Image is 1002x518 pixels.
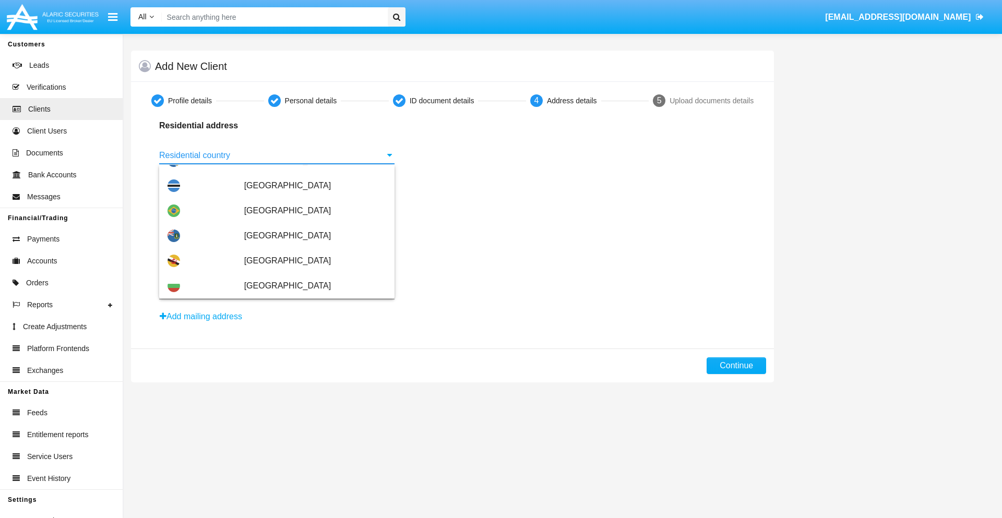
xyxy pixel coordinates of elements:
[26,278,49,288] span: Orders
[657,96,662,105] span: 5
[168,95,212,106] div: Profile details
[159,310,243,323] button: Add mailing address
[244,173,386,198] span: [GEOGRAPHIC_DATA]
[23,321,87,332] span: Create Adjustments
[5,2,100,32] img: Logo image
[155,62,227,70] h5: Add New Client
[27,191,61,202] span: Messages
[547,95,597,106] div: Address details
[244,223,386,248] span: [GEOGRAPHIC_DATA]
[27,473,70,484] span: Event History
[28,104,51,115] span: Clients
[244,273,386,298] span: [GEOGRAPHIC_DATA]
[707,357,766,374] button: Continue
[244,198,386,223] span: [GEOGRAPHIC_DATA]
[27,407,47,418] span: Feeds
[26,148,63,159] span: Documents
[138,13,147,21] span: All
[534,96,539,105] span: 4
[27,256,57,267] span: Accounts
[29,60,49,71] span: Leads
[159,119,395,132] p: Residential address
[27,82,66,93] span: Verifications
[27,126,67,137] span: Client Users
[27,299,53,310] span: Reports
[130,11,162,22] a: All
[825,13,971,21] span: [EMAIL_ADDRESS][DOMAIN_NAME]
[244,248,386,273] span: [GEOGRAPHIC_DATA]
[285,95,337,106] div: Personal details
[27,234,59,245] span: Payments
[27,343,89,354] span: Platform Frontends
[27,429,89,440] span: Entitlement reports
[28,170,77,180] span: Bank Accounts
[670,95,754,106] div: Upload documents details
[27,451,73,462] span: Service Users
[162,7,384,27] input: Search
[27,365,63,376] span: Exchanges
[410,95,474,106] div: ID document details
[820,3,989,32] a: [EMAIL_ADDRESS][DOMAIN_NAME]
